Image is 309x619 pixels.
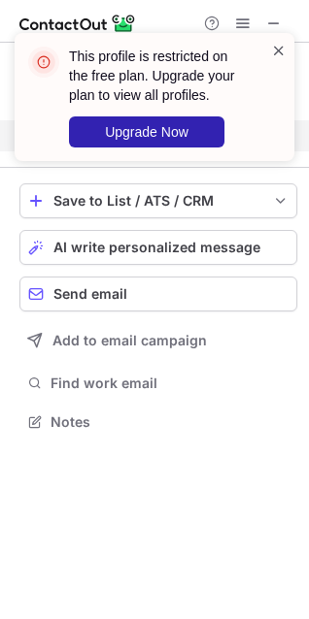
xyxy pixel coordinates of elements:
[105,124,189,140] span: Upgrade Now
[19,277,297,311] button: Send email
[51,375,290,392] span: Find work email
[53,240,260,255] span: AI write personalized message
[19,183,297,218] button: save-profile-one-click
[19,12,136,35] img: ContactOut v5.3.10
[19,230,297,265] button: AI write personalized message
[19,370,297,397] button: Find work email
[28,47,59,78] img: error
[19,408,297,436] button: Notes
[51,413,290,431] span: Notes
[53,193,263,209] div: Save to List / ATS / CRM
[19,323,297,358] button: Add to email campaign
[52,333,207,348] span: Add to email campaign
[53,286,127,302] span: Send email
[69,116,224,147] button: Upgrade Now
[69,47,248,105] header: This profile is restricted on the free plan. Upgrade your plan to view all profiles.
